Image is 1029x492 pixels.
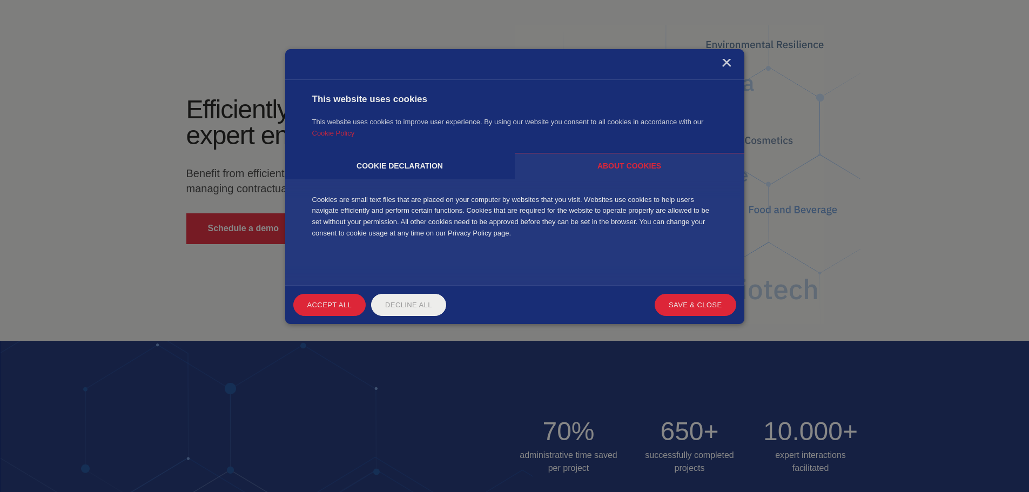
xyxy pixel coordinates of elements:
div: Decline all [371,294,446,316]
div: This website uses cookies [312,93,717,105]
span: This website uses cookies to improve user experience. By using our website you consent to all coo... [312,118,704,126]
div: Close This website uses cookies This website uses cookies to improve user experience. By using ou... [285,49,744,323]
div: About cookies [515,153,744,179]
div: Save & Close [655,294,736,316]
span: Cookies are small text files that are placed on your computer by websites that you visit. Website... [312,196,709,237]
a: Cookie Policy [312,129,355,137]
div: Close [721,59,731,69]
iframe: Chat Widget [975,440,1029,492]
div: Cookie declaration [285,153,515,179]
div: Accept all [293,294,366,316]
